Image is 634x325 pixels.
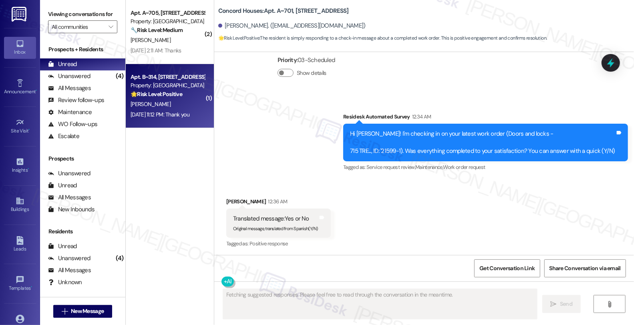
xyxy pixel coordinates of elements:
a: Templates • [4,273,36,295]
input: All communities [52,20,105,33]
span: [PERSON_NAME] [131,100,171,108]
div: Unanswered [48,72,91,80]
span: Service request review , [366,164,415,171]
span: Work order request [443,164,485,171]
div: 12:34 AM [410,112,431,121]
span: Positive response [250,240,288,247]
div: Property: [GEOGRAPHIC_DATA] [131,17,205,26]
div: (4) [114,70,125,82]
div: (4) [114,252,125,265]
div: All Messages [48,266,91,275]
span: Get Conversation Link [479,264,535,273]
div: Translated message: Yes or No [233,215,318,223]
span: Share Conversation via email [549,264,621,273]
a: Buildings [4,194,36,216]
a: Leads [4,234,36,255]
span: Maintenance , [415,164,443,171]
i:  [109,24,113,30]
div: Review follow-ups [48,96,104,104]
strong: 🌟 Risk Level: Positive [131,90,182,98]
button: Send [542,295,581,313]
sub: Original message, translated from Spanish : (Y/N) [233,226,318,231]
b: Concord Houses: Apt. A~701, [STREET_ADDRESS] [218,7,349,15]
div: Unread [48,60,77,68]
div: All Messages [48,193,91,202]
span: • [28,166,29,172]
div: Unanswered [48,254,91,263]
span: Send [560,300,572,308]
span: • [29,127,30,132]
strong: 🔧 Risk Level: Medium [131,26,183,34]
a: Insights • [4,155,36,177]
div: : 03-Scheduled [278,54,335,66]
div: Unread [48,242,77,251]
div: 12:36 AM [266,197,288,206]
label: Show details [297,69,326,77]
div: Apt. A~705, [STREET_ADDRESS] [131,9,205,17]
div: WO Follow-ups [48,120,97,128]
button: Share Conversation via email [544,259,626,277]
button: Get Conversation Link [474,259,540,277]
a: Site Visit • [4,116,36,137]
i:  [551,301,557,307]
i:  [62,308,68,315]
div: [DATE] 11:12 PM: Thank you [131,111,189,118]
div: Residents [40,227,125,236]
i:  [606,301,612,307]
b: Priority [278,56,297,64]
div: All Messages [48,84,91,92]
div: Prospects + Residents [40,45,125,54]
div: Apt. B~314, [STREET_ADDRESS] [131,73,205,81]
span: [PERSON_NAME] [131,36,171,44]
div: Maintenance [48,108,92,116]
span: : The resident is simply responding to a check-in message about a completed work order. This is p... [218,34,547,42]
button: New Message [53,305,113,318]
div: Unanswered [48,169,91,178]
textarea: Fetching suggested responses. Please feel free to read through the conversation in the meantime. [223,289,537,319]
div: [PERSON_NAME]. ([EMAIL_ADDRESS][DOMAIN_NAME]) [218,22,366,30]
span: New Message [71,307,104,315]
div: Unknown [48,278,82,287]
span: • [36,88,37,93]
div: Property: [GEOGRAPHIC_DATA] [131,81,205,90]
span: • [31,284,32,290]
div: Escalate [48,132,79,140]
div: Tagged as: [226,238,331,249]
img: ResiDesk Logo [12,7,28,22]
div: New Inbounds [48,205,95,214]
strong: 🌟 Risk Level: Positive [218,35,260,41]
div: [PERSON_NAME] [226,197,331,209]
div: Unread [48,181,77,190]
div: Hi [PERSON_NAME]! I'm checking in on your latest work order (Doors and locks - 715 TRE..., ID: '2... [350,130,615,155]
label: Viewing conversations for [48,8,117,20]
div: Residesk Automated Survey [343,112,628,124]
div: Prospects [40,154,125,163]
div: Tagged as: [343,161,628,173]
a: Inbox [4,37,36,58]
div: [DATE] 2:11 AM: Thanks [131,47,181,54]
